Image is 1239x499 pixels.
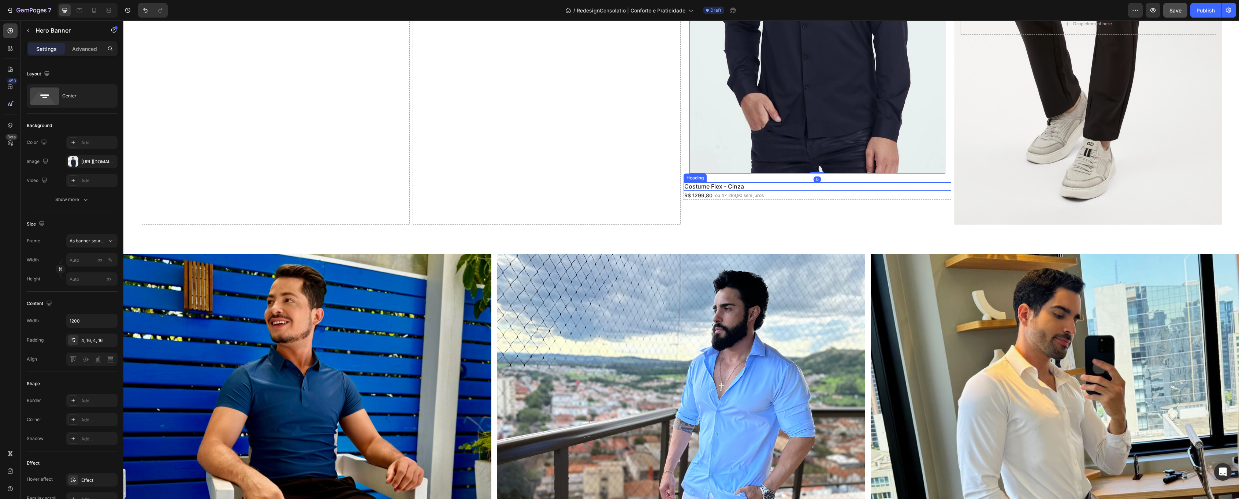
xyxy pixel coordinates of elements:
[81,159,116,165] div: [URL][DOMAIN_NAME]
[561,171,589,179] p: R$ 1299,80
[27,69,51,79] div: Layout
[81,477,116,484] div: Effect
[27,317,39,324] div: Width
[27,257,39,263] label: Width
[592,172,640,178] p: ou 4x 289,90 sem juros
[3,3,55,18] button: 7
[950,0,989,6] div: Drop element here
[27,356,37,362] div: Align
[96,256,104,264] button: %
[27,435,44,442] div: Shadow
[36,45,57,53] p: Settings
[36,26,98,35] p: Hero Banner
[55,196,89,203] div: Show more
[27,460,40,466] div: Effect
[27,397,41,404] div: Border
[66,253,118,267] input: px%
[1214,463,1232,481] div: Open Intercom Messenger
[81,139,116,146] div: Add...
[27,337,44,343] div: Padding
[27,476,53,483] div: Hover effect
[48,6,51,15] p: 7
[27,157,50,167] div: Image
[107,276,112,282] span: px
[66,272,118,286] input: px
[81,417,116,423] div: Add...
[106,256,115,264] button: px
[27,219,46,229] div: Size
[7,78,18,84] div: 450
[577,7,685,14] span: RedesignConsolatio | Conforto e Praticidade
[70,238,105,244] span: As banner source
[66,234,118,247] button: As banner source
[81,398,116,404] div: Add...
[27,238,40,244] label: Frame
[81,436,116,442] div: Add...
[27,138,48,148] div: Color
[67,314,117,327] input: Auto
[81,178,116,184] div: Add...
[27,276,40,282] label: Height
[27,122,52,129] div: Background
[27,380,40,387] div: Shape
[27,193,118,206] button: Show more
[560,162,828,170] h2: Costume Flex - Cinza
[27,176,49,186] div: Video
[710,7,721,14] span: Draft
[97,257,103,263] div: px
[72,45,97,53] p: Advanced
[1163,3,1187,18] button: Save
[108,257,112,263] div: %
[27,416,41,423] div: Corner
[1169,7,1182,14] span: Save
[690,156,697,162] div: 0
[1190,3,1221,18] button: Publish
[81,337,116,344] div: 4, 16, 4, 16
[1197,7,1215,14] div: Publish
[123,21,1239,499] iframe: Design area
[5,134,18,140] div: Beta
[562,154,582,161] div: Heading
[573,7,575,14] span: /
[138,3,168,18] div: Undo/Redo
[27,299,53,309] div: Content
[62,87,107,104] div: Center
